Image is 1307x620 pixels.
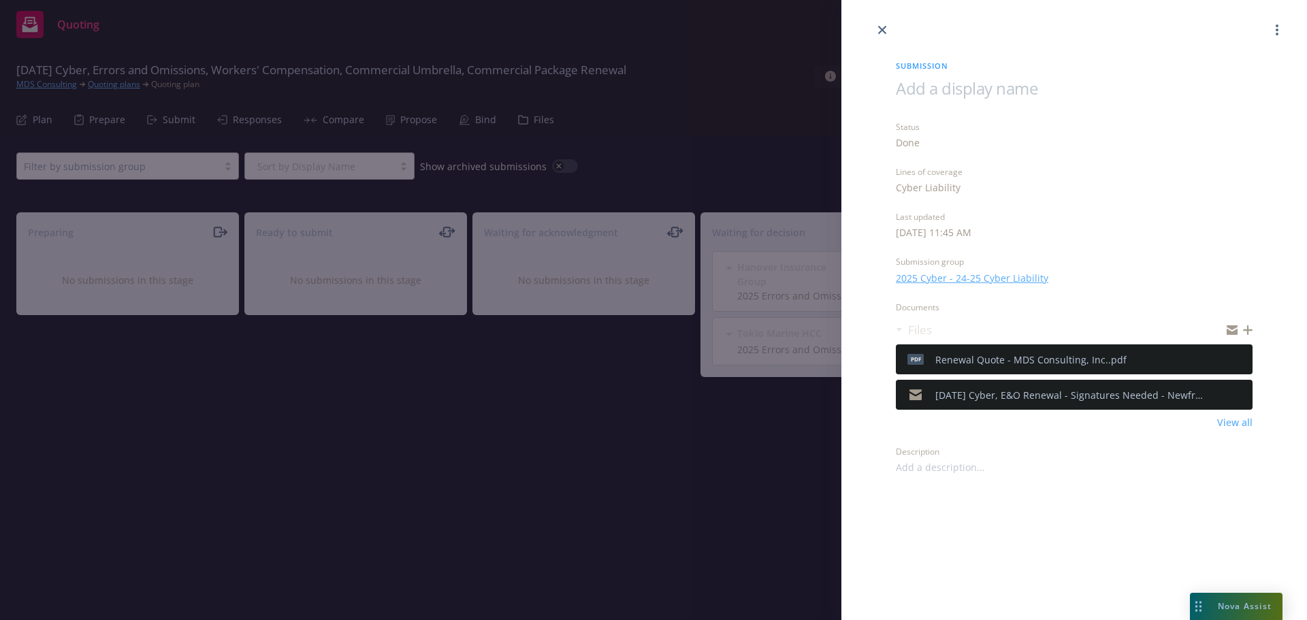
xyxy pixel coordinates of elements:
button: download file [1213,387,1224,403]
div: Lines of coverage [896,166,1253,178]
div: Cyber Liability [896,180,961,195]
button: preview file [1235,387,1247,403]
span: Submission [896,60,1253,71]
div: [DATE] Cyber, E&O Renewal - Signatures Needed - Newfront [935,388,1208,402]
div: Files [896,321,932,339]
div: Last updated [896,211,1253,223]
a: 2025 Cyber - 24-25 Cyber Liability [896,271,1048,285]
div: Renewal Quote - MDS Consulting, Inc..pdf [935,353,1127,367]
div: Done [896,135,920,150]
h3: Files [908,321,932,339]
span: pdf [907,354,924,364]
button: download file [1213,351,1224,368]
a: View all [1217,415,1253,429]
div: Status [896,121,1253,133]
div: Description [896,446,1253,457]
div: Submission group [896,256,1253,267]
div: Drag to move [1190,593,1207,620]
div: Documents [896,301,1253,313]
div: [DATE] 11:45 AM [896,225,971,240]
a: close [874,22,890,38]
button: Nova Assist [1190,593,1282,620]
span: Nova Assist [1218,600,1272,612]
button: preview file [1235,351,1247,368]
a: more [1269,22,1285,38]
